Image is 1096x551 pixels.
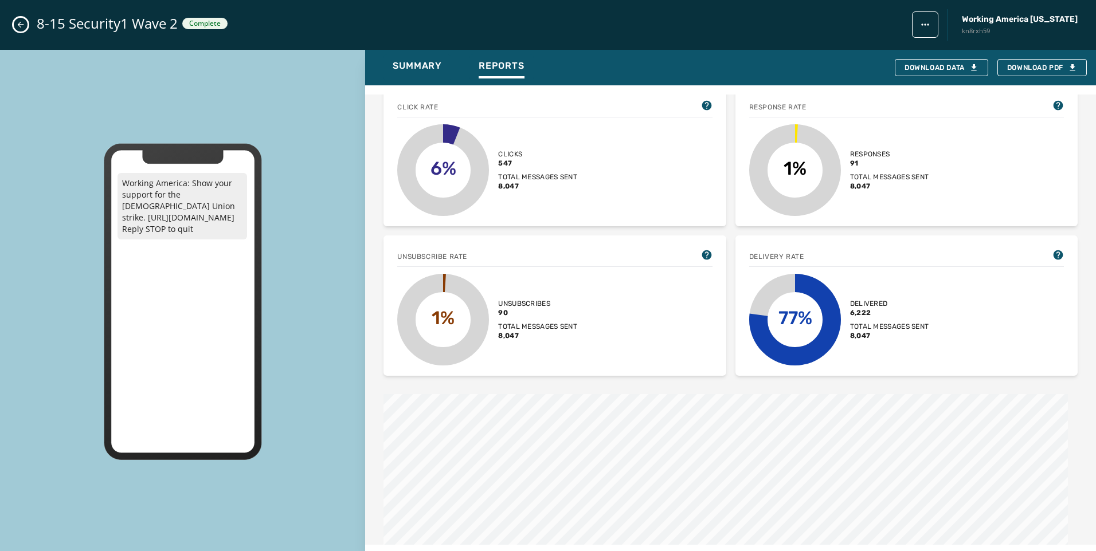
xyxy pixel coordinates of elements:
text: 1% [784,158,807,179]
span: Delivery Rate [749,252,804,261]
span: 547 [498,159,577,168]
span: Total messages sent [498,172,577,182]
text: 6% [430,158,456,179]
span: Response rate [749,103,807,112]
span: 90 [498,308,577,317]
span: Download PDF [1007,63,1077,72]
span: 8,047 [498,182,577,191]
button: Summary [383,54,451,81]
span: Total messages sent [850,172,929,182]
span: 8,047 [498,331,577,340]
span: Clicks [498,149,577,159]
span: 8,047 [850,182,929,191]
p: Working America: Show your support for the [DEMOGRAPHIC_DATA] Union strike. [URL][DOMAIN_NAME] Re... [118,173,247,239]
span: Reports [479,60,524,72]
span: Unsubscribes [498,299,577,308]
span: Responses [850,149,929,159]
span: 6,222 [850,308,929,317]
span: Total messages sent [850,322,929,331]
span: Complete [189,19,221,28]
button: broadcast action menu [912,11,938,38]
span: Summary [393,60,442,72]
span: Unsubscribe Rate [397,252,467,261]
span: Working America [US_STATE] [962,14,1078,25]
button: Download Data [895,59,988,76]
text: 1% [432,307,455,329]
span: kn8rxh59 [962,26,1078,36]
button: Reports [469,54,534,81]
text: 77% [778,307,812,329]
span: 91 [850,159,929,168]
span: Total messages sent [498,322,577,331]
span: Delivered [850,299,929,308]
span: Click rate [397,103,438,112]
div: Download Data [905,63,978,72]
span: 8,047 [850,331,929,340]
button: Download PDF [997,59,1087,76]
